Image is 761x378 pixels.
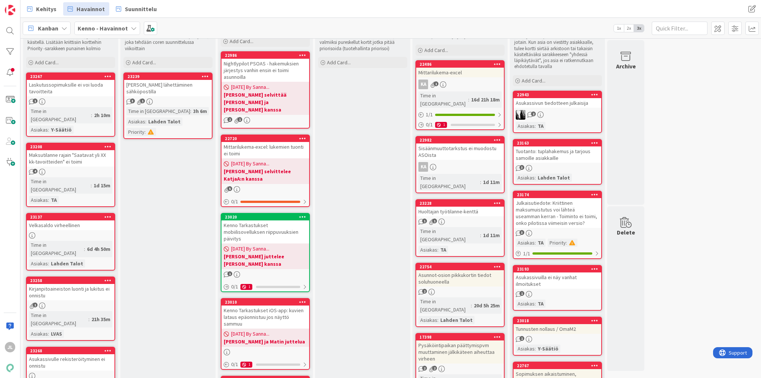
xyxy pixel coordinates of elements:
[472,301,502,310] div: 20d 5h 25m
[536,239,545,247] div: TA
[230,38,253,45] span: Add Card...
[91,111,92,119] span: :
[90,315,112,323] div: 21h 35m
[221,135,309,142] div: 22720
[536,300,545,308] div: TA
[48,126,49,134] span: :
[416,200,504,207] div: 23228
[516,300,535,308] div: Asiakas
[27,277,114,300] div: 23258Kirjanpitoaineiston luonti ja lukitus ei onnistu
[514,249,601,258] div: 1/1
[27,73,114,80] div: 23267
[517,266,601,272] div: 23193
[416,110,504,119] div: 1/1
[30,278,114,283] div: 23258
[191,107,209,115] div: 3h 6m
[85,245,112,253] div: 6d 4h 50m
[27,284,114,300] div: Kirjanpitoaineiston luonti ja lukitus ei onnistu
[23,2,61,16] a: Kehitys
[27,143,114,167] div: 23208Maksutilanne rajain "Saatavat yli XX kk-tavoitteiden" ei toimi
[92,181,112,190] div: 1d 15m
[38,24,58,33] span: Kanban
[426,111,433,119] span: 1 / 1
[514,191,601,228] div: 23174Julkaisutiedote: Kriittinen maksumuistutus voi lähteä useamman kerran - Toiminto ei toimi, o...
[130,98,135,103] span: 3
[416,61,504,77] div: 22486Mittarilukema-excel
[221,135,309,158] div: 22720Mittarilukema-excel: lukemien tuonti ei toimi
[416,68,504,77] div: Mittarilukema-excel
[221,135,310,207] a: 22720Mittarilukema-excel: lukemien tuonti ei toimi[DATE] By Sanna...[PERSON_NAME] selvittelee Kat...
[27,348,114,371] div: 23268Asukassivulle rekisteröityminen ei onnistu
[140,98,145,103] span: 1
[437,246,438,254] span: :
[416,137,504,160] div: 22982Sisäänmuuttotarkstus ei muodostu ASOista
[225,136,309,141] div: 22720
[517,318,601,323] div: 23018
[36,4,56,13] span: Kehitys
[416,270,504,287] div: Asunnot-osion pikkukortin tiedot soluhuoneella
[514,266,601,289] div: 23193Asukassivuilla ei näy vanhat ilmoitukset
[123,72,213,139] a: 23239[PERSON_NAME] lähettäminen sähköpostillaTime in [GEOGRAPHIC_DATA]:3h 6mAsiakas:Lahden TalotP...
[240,284,252,290] div: 1
[225,300,309,305] div: 23010
[415,263,505,327] a: 22754Asunnot-osion pikkukortin tiedot soluhuoneellaTime in [GEOGRAPHIC_DATA]:20d 5h 25mAsiakas:La...
[27,143,114,150] div: 23208
[27,277,114,284] div: 23258
[224,91,307,113] b: [PERSON_NAME] selvittää [PERSON_NAME] ja [PERSON_NAME] kanssa
[88,315,90,323] span: :
[614,25,624,32] span: 1x
[27,214,114,220] div: 23137
[30,348,114,353] div: 23268
[29,177,91,194] div: Time in [GEOGRAPHIC_DATA]
[416,162,504,172] div: KA
[30,74,114,79] div: 23267
[418,162,428,172] div: KA
[437,316,438,324] span: :
[16,1,34,10] span: Support
[49,259,85,268] div: Lahden Talot
[33,169,38,174] span: 4
[224,253,307,268] b: [PERSON_NAME] juttelee [PERSON_NAME] kanssa
[469,96,502,104] div: 16d 21h 18m
[221,59,309,82] div: Nightlypilot PSOAS - hakemuksien järjestys vanhin ensin ei toimi asunnoilla
[422,219,427,223] span: 1
[481,178,502,186] div: 1d 11m
[536,174,572,182] div: Lahden Talot
[424,47,448,54] span: Add Card...
[48,330,49,338] span: :
[438,316,475,324] div: Lahden Talot
[221,52,309,82] div: 22986Nightlypilot PSOAS - hakemuksien järjestys vanhin ensin ei toimi asunnoilla
[420,201,504,206] div: 23228
[514,317,601,324] div: 23018
[145,117,146,126] span: :
[190,107,191,115] span: :
[513,139,602,185] a: 23163Tuotanto: tuplahakemus ja tarjous samoille asiakkailleAsiakas:Lahden Talot
[420,138,504,143] div: 22982
[616,62,636,71] div: Archive
[415,136,505,193] a: 22982Sisäänmuuttotarkstus ei muodostu ASOistaKATime in [GEOGRAPHIC_DATA]:1d 11m
[221,213,310,292] a: 23020Kenno Tarkastukset mobiilisovelluksen riippuvuuksien päivitys[DATE] By Sanna...[PERSON_NAME]...
[416,120,504,129] div: 0/11
[514,191,601,198] div: 23174
[125,4,157,13] span: Suunnittelu
[416,334,504,364] div: 17398Pysäköintipaikan päättymispvm muuttaminen jälkikäteen aiheuttaa virheen
[514,98,601,108] div: Asukassivun tiedotteen julkaisija
[221,360,309,369] div: 0/11
[29,126,48,134] div: Asiakas
[49,196,59,204] div: TA
[225,53,309,58] div: 22986
[221,298,310,370] a: 23010Kenno Tarkastukset iOS-app: kuvien lataus epäonnistuu jos näyttö sammuu[DATE] By Sanna...[PE...
[432,366,437,371] span: 2
[420,62,504,67] div: 22486
[514,272,601,289] div: Asukassivuilla ei näy vanhat ilmoitukset
[5,363,15,373] img: avatar
[416,207,504,216] div: Huoltajan työtilanne-kenttä
[231,83,269,91] span: [DATE] By Sanna...
[227,271,232,276] span: 1
[420,264,504,269] div: 22754
[514,324,601,334] div: Tunnusten nollaus / OmaM2
[519,336,524,341] span: 1
[418,297,471,314] div: Time in [GEOGRAPHIC_DATA]
[548,239,566,247] div: Priority
[231,283,238,291] span: 0 / 1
